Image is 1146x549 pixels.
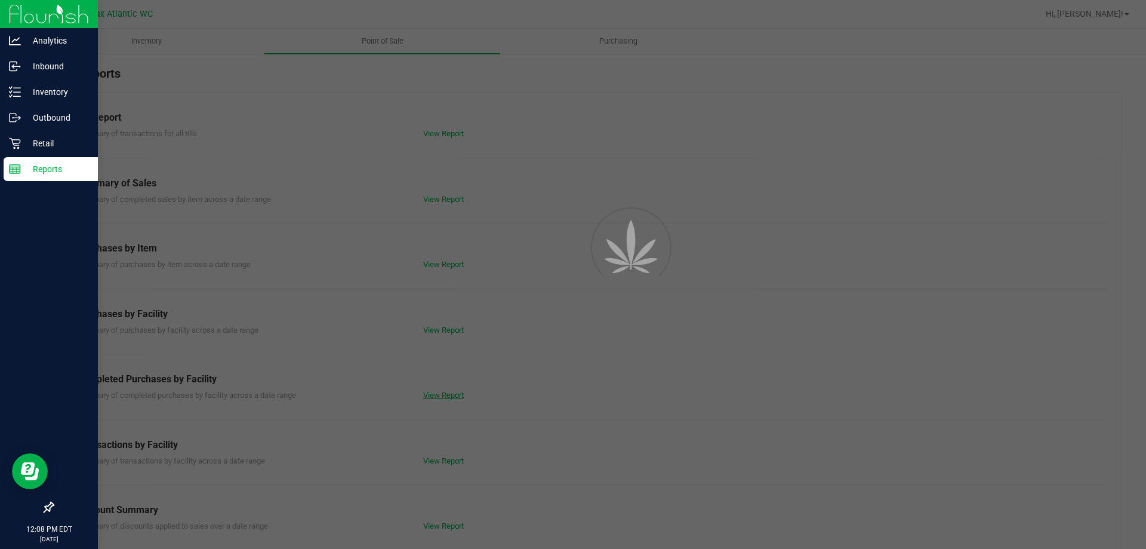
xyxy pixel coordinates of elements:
[9,112,21,124] inline-svg: Outbound
[9,163,21,175] inline-svg: Reports
[9,137,21,149] inline-svg: Retail
[5,535,93,544] p: [DATE]
[21,59,93,73] p: Inbound
[12,453,48,489] iframe: Resource center
[21,136,93,151] p: Retail
[21,111,93,125] p: Outbound
[9,60,21,72] inline-svg: Inbound
[9,35,21,47] inline-svg: Analytics
[5,524,93,535] p: 12:08 PM EDT
[9,86,21,98] inline-svg: Inventory
[21,162,93,176] p: Reports
[21,33,93,48] p: Analytics
[21,85,93,99] p: Inventory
